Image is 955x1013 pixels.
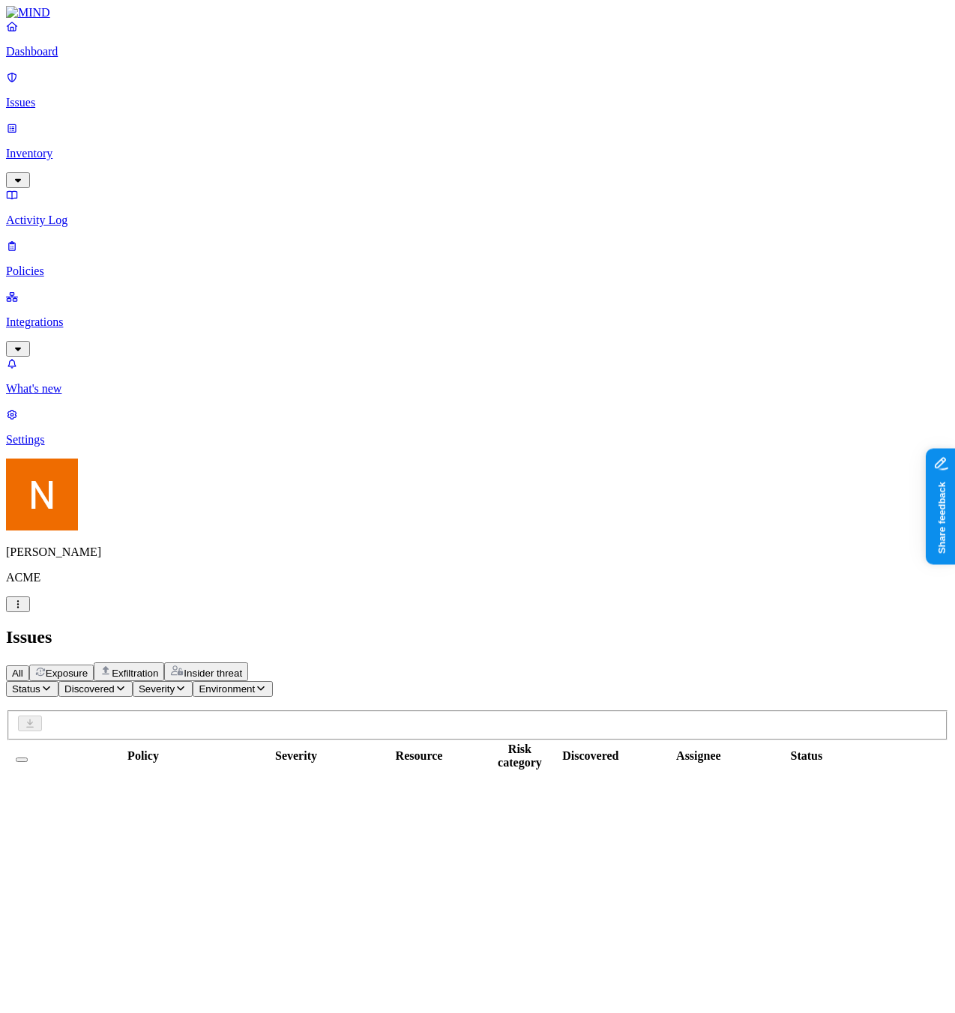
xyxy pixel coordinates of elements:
a: Policies [6,239,949,278]
p: Policies [6,264,949,278]
p: Issues [6,96,949,109]
p: Settings [6,433,949,447]
a: What's new [6,357,949,396]
img: Nitai Mishary [6,459,78,530]
div: Assignee [639,749,759,763]
div: Discovered [546,749,636,763]
p: Dashboard [6,45,949,58]
a: Settings [6,408,949,447]
p: What's new [6,382,949,396]
div: Severity [251,749,341,763]
span: Exposure [46,668,88,679]
span: Environment [199,683,255,695]
span: All [12,668,23,679]
a: Issues [6,70,949,109]
a: Integrations [6,290,949,354]
a: Activity Log [6,188,949,227]
p: ACME [6,571,949,584]
span: Exfiltration [112,668,158,679]
img: MIND [6,6,50,19]
span: Insider threat [184,668,242,679]
span: Severity [139,683,175,695]
div: Status [762,749,852,763]
a: Dashboard [6,19,949,58]
div: Risk category [497,743,543,769]
h2: Issues [6,627,949,647]
p: Integrations [6,315,949,329]
p: Activity Log [6,214,949,227]
div: Resource [344,749,494,763]
a: Inventory [6,121,949,186]
span: Discovered [64,683,115,695]
div: Policy [38,749,248,763]
p: [PERSON_NAME] [6,545,949,559]
p: Inventory [6,147,949,160]
button: Select all [16,758,28,762]
span: Status [12,683,40,695]
a: MIND [6,6,949,19]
